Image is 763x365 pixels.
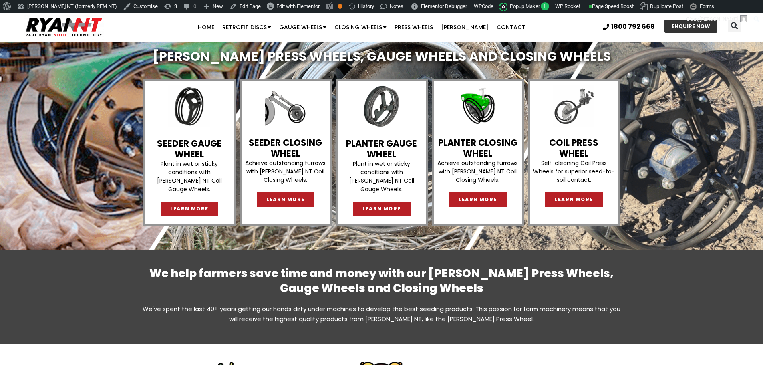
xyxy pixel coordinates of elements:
nav: Menu [148,19,575,35]
a: PLANTER CLOSING WHEEL [438,137,517,159]
img: RYAN NT Gauge Wheel [168,85,210,127]
a: LEARN MORE [257,192,314,207]
a: LEARN MORE [161,202,218,216]
span: ENQUIRE NOW [672,24,710,29]
a: SEEDER Gauge Wheel [157,137,222,160]
a: Press Wheels [391,19,437,35]
span: LEARN MORE [170,206,209,211]
span: 1800 792 668 [611,24,655,30]
span: [PERSON_NAME] [699,16,738,22]
a: PLANTER Gauge Wheel [346,137,417,160]
p: We've spent the last 40+ years getting our hands dirty under machines to develop the best seeding... [141,304,622,324]
span: LEARN MORE [362,206,401,211]
a: G'day, [683,13,751,26]
img: Ryan NT logo [24,15,104,40]
img: Side view of Single Disc closing wheel [265,85,306,127]
p: Achieve outstanding furrows with [PERSON_NAME] NT Coil Closing Wheels. [436,159,520,184]
a: COIL PRESSWHEEL [549,137,598,159]
a: 1800 792 668 [603,24,655,30]
h1: [PERSON_NAME] PRESS WHEELS, GAUGE WHEELS AND CLOSING Wheels [141,49,622,63]
a: ENQUIRE NOW [664,20,717,33]
span: 1 [541,2,549,10]
p: Plant in wet or sticky conditions with [PERSON_NAME] NT Coil Gauge Wheels. [340,160,424,194]
div: Search [728,20,741,32]
a: [PERSON_NAME] [437,19,493,35]
p: Plant in wet or sticky conditions with [PERSON_NAME] NT Coil Gauge Wheels. [147,160,232,194]
a: LEARN MORE [353,202,411,216]
a: Closing Wheels [330,19,391,35]
p: Achieve outstanding furrows with [PERSON_NAME] NT Coil Closing Wheels. [244,159,328,184]
a: Retrofit Discs [218,19,275,35]
a: LEARN MORE [545,192,603,207]
img: ryan press wheels [553,85,594,127]
p: Self-cleaning Coil Press Wheels for superior seed-to-soil contact. [532,159,616,184]
a: SEEDER CLOSING WHEEL [249,137,322,159]
img: Planter Gauge wheel 2025 [360,85,403,127]
a: Contact [493,19,529,35]
span: Edit with Elementor [276,3,320,9]
a: Gauge Wheels [275,19,330,35]
a: Home [194,19,218,35]
div: OK [338,4,342,9]
h2: We help farmers save time and money with our [PERSON_NAME] Press Wheels, Gauge Wheels and Closing... [141,266,622,296]
a: LEARN MORE [449,192,507,207]
span: LEARN MORE [266,197,305,202]
span: LEARN MORE [555,197,593,202]
img: RYAN NT Closing Wheel [457,85,498,127]
span: LEARN MORE [459,197,497,202]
